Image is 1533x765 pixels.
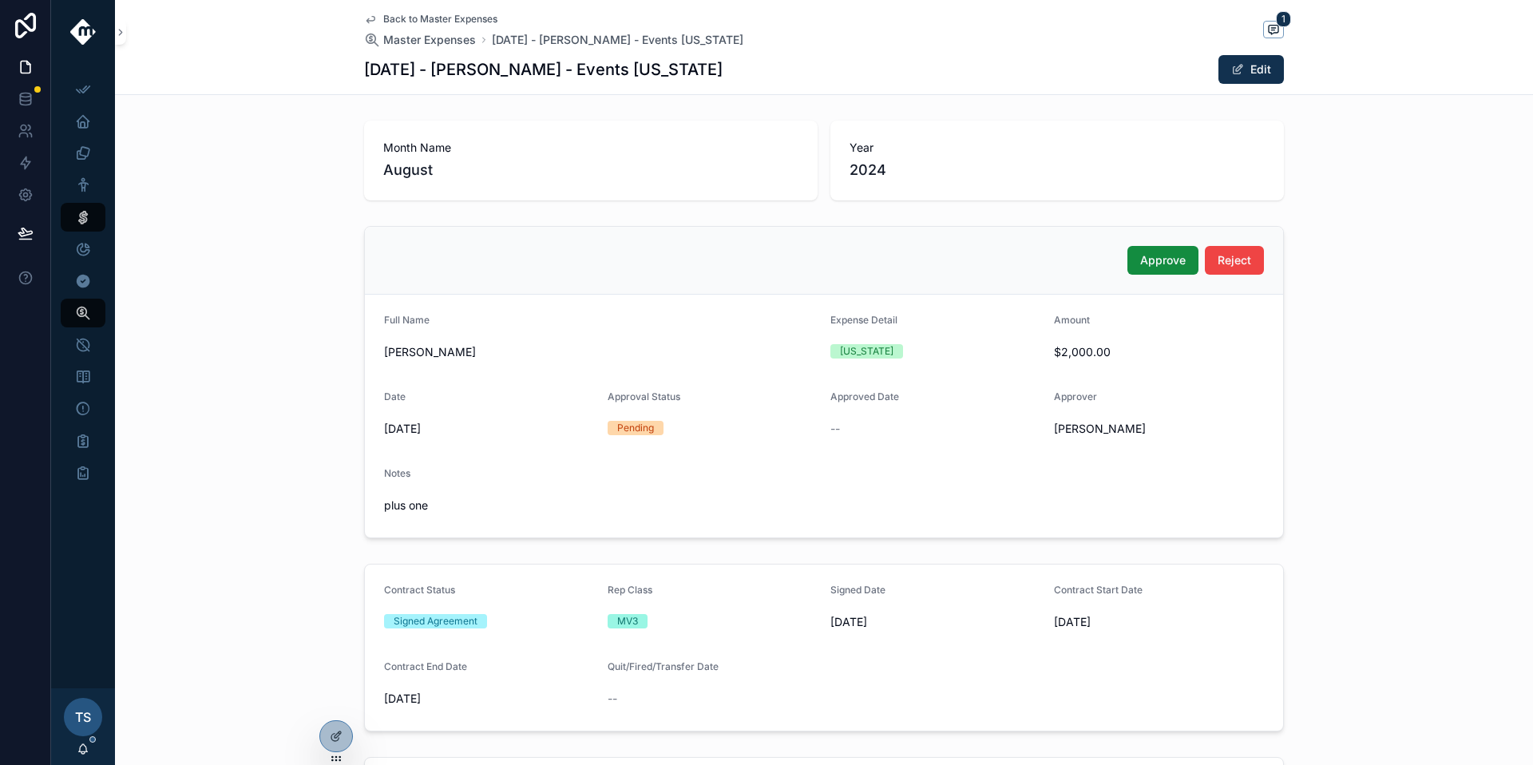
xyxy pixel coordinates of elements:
[1276,11,1291,27] span: 1
[1205,246,1264,275] button: Reject
[1218,252,1251,268] span: Reject
[608,584,652,596] span: Rep Class
[384,691,595,707] span: [DATE]
[492,32,743,48] a: [DATE] - [PERSON_NAME] - Events [US_STATE]
[383,140,798,156] span: Month Name
[850,159,1265,181] span: 2024
[830,421,840,437] span: --
[1263,21,1284,41] button: 1
[1054,314,1090,326] span: Amount
[384,467,410,479] span: Notes
[1054,390,1097,402] span: Approver
[364,13,497,26] a: Back to Master Expenses
[850,140,1265,156] span: Year
[383,32,476,48] span: Master Expenses
[840,344,893,359] div: [US_STATE]
[384,390,406,402] span: Date
[1054,584,1143,596] span: Contract Start Date
[384,314,430,326] span: Full Name
[51,64,115,508] div: scrollable content
[617,614,638,628] div: MV3
[1054,614,1265,630] span: [DATE]
[70,19,97,45] img: App logo
[617,421,654,435] div: Pending
[383,13,497,26] span: Back to Master Expenses
[830,584,885,596] span: Signed Date
[384,660,467,672] span: Contract End Date
[384,584,455,596] span: Contract Status
[364,58,723,81] h1: [DATE] - [PERSON_NAME] - Events [US_STATE]
[830,614,1041,630] span: [DATE]
[830,314,897,326] span: Expense Detail
[75,708,91,727] span: TS
[608,390,680,402] span: Approval Status
[1218,55,1284,84] button: Edit
[608,691,617,707] span: --
[830,390,899,402] span: Approved Date
[383,159,798,181] span: August
[1054,421,1265,437] span: [PERSON_NAME]
[384,344,818,360] span: [PERSON_NAME]
[1054,344,1265,360] span: $2,000.00
[384,421,595,437] span: [DATE]
[608,660,719,672] span: Quit/Fired/Transfer Date
[1127,246,1198,275] button: Approve
[364,32,476,48] a: Master Expenses
[384,497,595,513] span: plus one
[394,614,477,628] div: Signed Agreement
[1140,252,1186,268] span: Approve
